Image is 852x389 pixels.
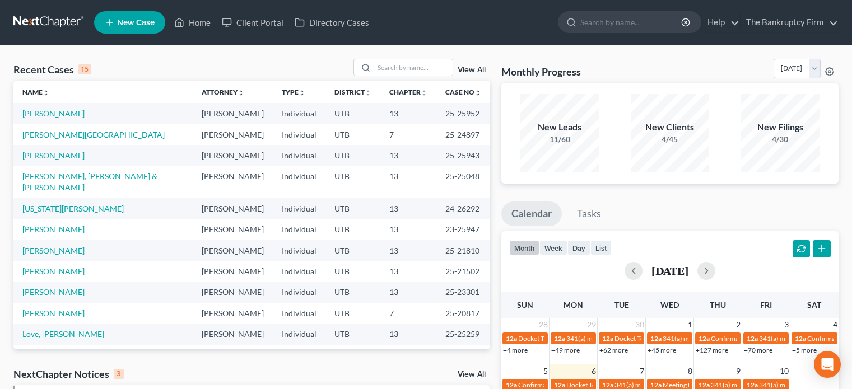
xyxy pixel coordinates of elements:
span: 12a [795,334,806,343]
span: 28 [538,318,549,331]
td: UTB [325,324,380,345]
div: NextChapter Notices [13,367,124,381]
td: Individual [273,219,325,240]
td: 25-25943 [436,145,490,166]
span: Sat [807,300,821,310]
td: UTB [325,282,380,303]
td: UTB [325,240,380,261]
a: +62 more [599,346,628,354]
td: [PERSON_NAME] [193,345,273,365]
span: 12a [650,334,662,343]
a: [PERSON_NAME] [22,109,85,118]
td: UTB [325,219,380,240]
td: UTB [325,261,380,282]
a: [PERSON_NAME] [22,308,85,318]
span: Docket Text: for [PERSON_NAME] [566,381,667,389]
td: 13 [380,198,436,219]
div: New Clients [631,121,709,134]
td: 7 [380,303,436,324]
td: [PERSON_NAME] [193,282,273,303]
td: 25-25048 [436,166,490,198]
h3: Monthly Progress [501,65,581,78]
td: Individual [273,124,325,145]
a: +4 more [503,346,528,354]
td: [PERSON_NAME] [193,240,273,261]
span: 12a [506,334,517,343]
span: 12a [602,381,613,389]
button: day [567,240,590,255]
span: Wed [660,300,679,310]
td: Individual [273,324,325,345]
button: month [509,240,539,255]
input: Search by name... [374,59,453,76]
div: 15 [78,64,91,74]
td: [PERSON_NAME] [193,124,273,145]
span: 12a [699,334,710,343]
td: 7 [380,124,436,145]
i: unfold_more [421,90,427,96]
a: Case Nounfold_more [445,88,481,96]
span: 30 [634,318,645,331]
a: View All [458,66,486,74]
td: UTB [325,124,380,145]
span: 12a [650,381,662,389]
i: unfold_more [365,90,371,96]
span: 12a [699,381,710,389]
td: Individual [273,166,325,198]
a: Directory Cases [289,12,375,32]
td: [PERSON_NAME] [193,219,273,240]
td: UTB [325,345,380,365]
span: 12a [602,334,613,343]
td: 25-25952 [436,103,490,124]
span: 4 [832,318,839,331]
td: UTB [325,103,380,124]
td: UTB [325,145,380,166]
span: New Case [117,18,155,27]
td: Individual [273,103,325,124]
a: Nameunfold_more [22,88,49,96]
td: 13 [380,240,436,261]
a: +70 more [744,346,772,354]
a: Help [702,12,739,32]
div: Open Intercom Messenger [814,351,841,378]
input: Search by name... [580,12,683,32]
span: 12a [554,334,565,343]
a: Client Portal [216,12,289,32]
td: Individual [273,240,325,261]
span: Confirmation Hearing for [PERSON_NAME] [518,381,646,389]
td: 25-24897 [436,124,490,145]
a: +127 more [696,346,728,354]
i: unfold_more [474,90,481,96]
a: Love, [PERSON_NAME] [22,329,104,339]
span: 3 [783,318,790,331]
span: 341(a) meeting for [PERSON_NAME] [663,334,771,343]
button: list [590,240,612,255]
span: 1 [687,318,693,331]
td: 25-23861 [436,345,490,365]
a: [PERSON_NAME][GEOGRAPHIC_DATA] [22,130,165,139]
i: unfold_more [299,90,305,96]
span: 10 [779,364,790,378]
td: 25-25259 [436,324,490,345]
td: 24-26292 [436,198,490,219]
span: 12a [747,334,758,343]
td: [PERSON_NAME] [193,198,273,219]
td: Individual [273,198,325,219]
h2: [DATE] [651,265,688,276]
a: [PERSON_NAME] [22,224,85,234]
td: 13 [380,345,436,365]
span: 29 [586,318,597,331]
td: 13 [380,145,436,166]
span: Tue [614,300,629,310]
a: Home [169,12,216,32]
td: Individual [273,145,325,166]
a: [PERSON_NAME], [PERSON_NAME] & [PERSON_NAME] [22,171,157,192]
td: Individual [273,261,325,282]
a: Tasks [567,201,611,226]
span: 7 [639,364,645,378]
td: [PERSON_NAME] [193,261,273,282]
span: 6 [590,364,597,378]
a: [PERSON_NAME] [22,246,85,255]
a: Chapterunfold_more [389,88,427,96]
span: 2 [735,318,742,331]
